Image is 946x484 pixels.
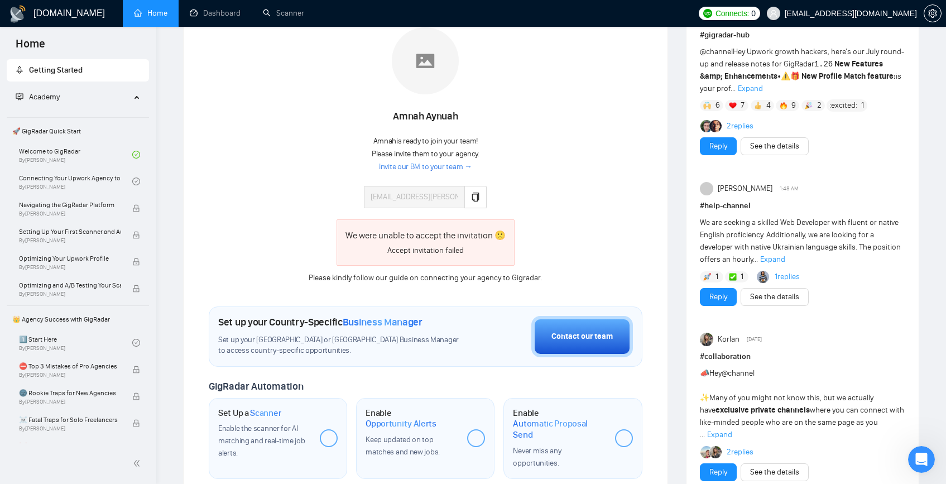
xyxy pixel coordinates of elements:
[345,228,506,242] div: We were unable to accept the invitation 🙁
[132,285,140,293] span: lock
[722,368,755,378] span: @channel
[727,121,753,132] a: 2replies
[738,84,763,93] span: Expand
[707,430,732,439] span: Expand
[18,65,174,131] div: You could add our business manager to your agency using the email . Instructions can be found here:
[817,100,822,111] span: 2
[741,288,809,306] button: See the details
[715,100,720,111] span: 6
[531,316,633,357] button: Contact our team
[366,435,440,457] span: Keep updated on top matches and new jobs.
[196,4,216,25] div: Close
[16,66,23,74] span: rocket
[32,6,50,24] img: Profile image for Nazar
[861,100,864,111] span: 1
[9,5,27,23] img: logo
[709,140,727,152] a: Reply
[551,330,613,343] div: Contact our team
[99,207,214,232] div: why it's showing like this
[700,47,904,93] span: Hey Upwork growth hackers, here's our July round-up and release notes for GigRadar • is your prof...
[464,186,487,208] button: copy
[366,408,458,429] h1: Enable
[751,7,756,20] span: 0
[7,4,28,26] button: go back
[513,446,561,468] span: Never miss any opportunities.
[781,71,790,81] span: ⚠️
[760,255,785,264] span: Expand
[209,380,303,392] span: GigRadar Automation
[16,93,23,100] span: fund-projection-screen
[19,199,121,210] span: Navigating the GigRadar Platform
[19,425,121,432] span: By [PERSON_NAME]
[132,339,140,347] span: check-circle
[18,137,174,180] div: Please let me know once you’ve sent the invitation so I can verify that it’s been automatically a...
[715,271,718,282] span: 1
[132,258,140,266] span: lock
[53,366,62,375] button: Upload attachment
[366,418,436,429] span: Opportunity Alerts
[19,226,121,237] span: Setting Up Your First Scanner and Auto-Bidder
[741,463,809,481] button: See the details
[7,36,54,59] span: Home
[757,271,769,283] img: Abdul Hanan Asif
[18,189,76,196] div: Nazar • 58m ago
[700,446,713,458] img: Joaquin Arcardini
[19,291,121,298] span: By [PERSON_NAME]
[29,92,60,102] span: Academy
[8,120,148,142] span: 🚀 GigRadar Quick Start
[132,151,140,159] span: check-circle
[700,137,737,155] button: Reply
[372,149,479,159] span: Please invite them to your agency.
[700,200,905,212] h1: # help-channel
[715,405,810,415] strong: exclusive private channels
[700,218,901,264] span: We are seeking a skilled Web Developer with fluent or native English proficiency. Additionally, w...
[19,414,121,425] span: ☠️ Fatal Traps for Solo Freelancers
[780,184,799,194] span: 1:48 AM
[19,372,121,378] span: By [PERSON_NAME]
[132,178,140,185] span: check-circle
[709,291,727,303] a: Reply
[780,102,787,109] img: 🔥
[19,142,132,167] a: Welcome to GigRadarBy[PERSON_NAME]
[18,110,162,130] a: [URL][DOMAIN_NAME]
[132,392,140,400] span: lock
[19,399,121,405] span: By [PERSON_NAME]
[218,424,305,458] span: Enable the scanner for AI matching and real-time job alerts.
[729,102,737,109] img: ❤️
[218,335,467,356] span: Set up your [GEOGRAPHIC_DATA] or [GEOGRAPHIC_DATA] Business Manager to access country-specific op...
[19,210,121,217] span: By [PERSON_NAME]
[35,366,44,375] button: Gif picker
[814,60,833,69] code: 1.26
[19,253,121,264] span: Optimizing Your Upwork Profile
[9,342,214,361] textarea: Message…
[801,71,896,81] strong: New Profile Match feature:
[805,102,813,109] img: 🎉
[19,237,121,244] span: By [PERSON_NAME]
[17,366,26,375] button: Emoji picker
[19,280,121,291] span: Optimizing and A/B Testing Your Scanner for Better Results
[364,107,487,126] div: Amnah Aynuah
[727,447,753,458] a: 2replies
[829,99,857,112] span: :excited:
[19,330,132,355] a: 1️⃣ Start HereBy[PERSON_NAME]
[747,334,762,344] span: [DATE]
[392,27,459,94] img: placeholder.png
[132,231,140,239] span: lock
[766,100,771,111] span: 4
[741,137,809,155] button: See the details
[379,162,472,172] a: Invite our BM to your team →
[8,308,148,330] span: 👑 Agency Success with GigRadar
[9,26,214,208] div: Nazar says…
[301,272,550,284] div: Please kindly follow on connecting your agency to Gigradar.
[218,408,281,419] h1: Set Up a
[134,8,167,18] a: homeHome
[700,393,709,402] span: ✨
[54,14,111,25] p: Active 30m ago
[132,204,140,212] span: lock
[376,273,408,282] a: our guide
[471,193,480,202] span: copy
[190,8,241,18] a: dashboardDashboard
[700,47,733,56] span: @channel
[54,6,80,14] h1: Nazar
[908,446,935,473] iframe: Intercom live chat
